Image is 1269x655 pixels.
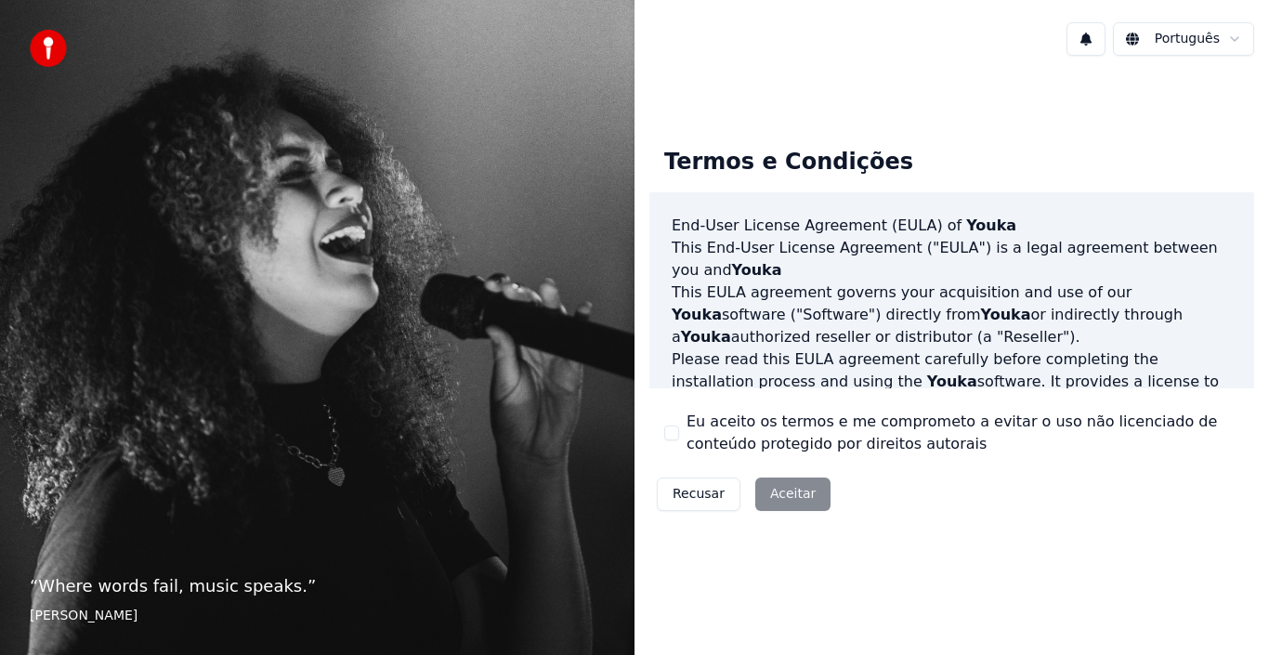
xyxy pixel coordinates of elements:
[30,607,605,625] footer: [PERSON_NAME]
[30,30,67,67] img: youka
[672,237,1232,282] p: This End-User License Agreement ("EULA") is a legal agreement between you and
[966,216,1016,234] span: Youka
[649,133,928,192] div: Termos e Condições
[927,373,977,390] span: Youka
[672,348,1232,438] p: Please read this EULA agreement carefully before completing the installation process and using th...
[672,282,1232,348] p: This EULA agreement governs your acquisition and use of our software ("Software") directly from o...
[672,306,722,323] span: Youka
[30,573,605,599] p: “ Where words fail, music speaks. ”
[732,261,782,279] span: Youka
[681,328,731,346] span: Youka
[981,306,1031,323] span: Youka
[687,411,1239,455] label: Eu aceito os termos e me comprometo a evitar o uso não licenciado de conteúdo protegido por direi...
[657,478,740,511] button: Recusar
[672,215,1232,237] h3: End-User License Agreement (EULA) of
